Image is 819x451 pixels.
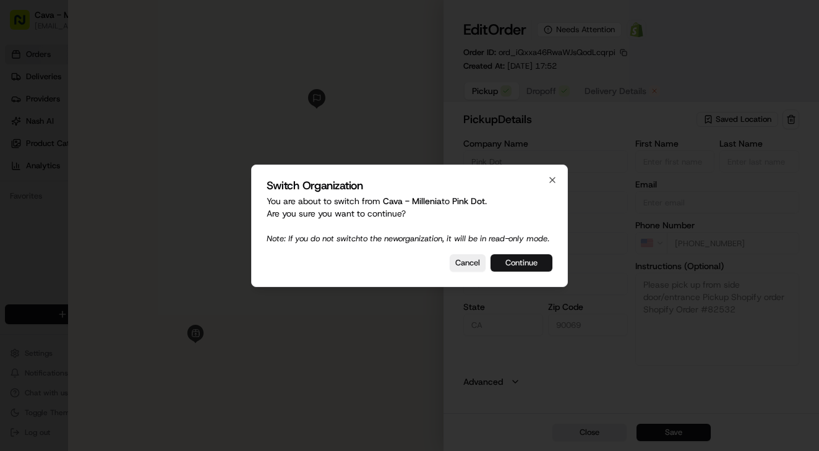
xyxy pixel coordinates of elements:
[383,195,442,207] span: Cava - Millenia
[267,180,552,191] h2: Switch Organization
[87,67,150,77] a: Powered byPylon
[450,254,486,272] button: Cancel
[123,68,150,77] span: Pylon
[491,254,552,272] button: Continue
[452,195,485,207] span: Pink Dot
[267,195,552,244] p: You are about to switch from to . Are you sure you want to continue?
[267,233,549,244] span: Note: If you do not switch to the new organization, it will be in read-only mode.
